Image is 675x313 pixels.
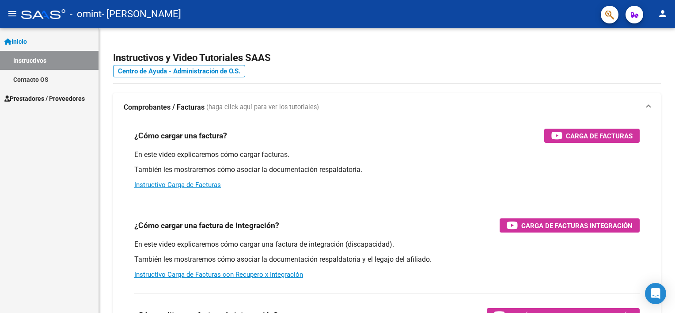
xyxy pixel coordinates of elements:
[134,255,640,264] p: También les mostraremos cómo asociar la documentación respaldatoria y el legajo del afiliado.
[134,181,221,189] a: Instructivo Carga de Facturas
[134,150,640,160] p: En este video explicaremos cómo cargar facturas.
[134,165,640,175] p: También les mostraremos cómo asociar la documentación respaldatoria.
[124,103,205,112] strong: Comprobantes / Facturas
[4,94,85,103] span: Prestadores / Proveedores
[102,4,181,24] span: - [PERSON_NAME]
[134,130,227,142] h3: ¿Cómo cargar una factura?
[521,220,633,231] span: Carga de Facturas Integración
[134,271,303,279] a: Instructivo Carga de Facturas con Recupero x Integración
[206,103,319,112] span: (haga click aquí para ver los tutoriales)
[7,8,18,19] mat-icon: menu
[134,219,279,232] h3: ¿Cómo cargar una factura de integración?
[657,8,668,19] mat-icon: person
[134,240,640,249] p: En este video explicaremos cómo cargar una factura de integración (discapacidad).
[566,130,633,141] span: Carga de Facturas
[70,4,102,24] span: - omint
[113,93,661,122] mat-expansion-panel-header: Comprobantes / Facturas (haga click aquí para ver los tutoriales)
[544,129,640,143] button: Carga de Facturas
[500,218,640,233] button: Carga de Facturas Integración
[113,50,661,66] h2: Instructivos y Video Tutoriales SAAS
[645,283,666,304] div: Open Intercom Messenger
[113,65,245,77] a: Centro de Ayuda - Administración de O.S.
[4,37,27,46] span: Inicio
